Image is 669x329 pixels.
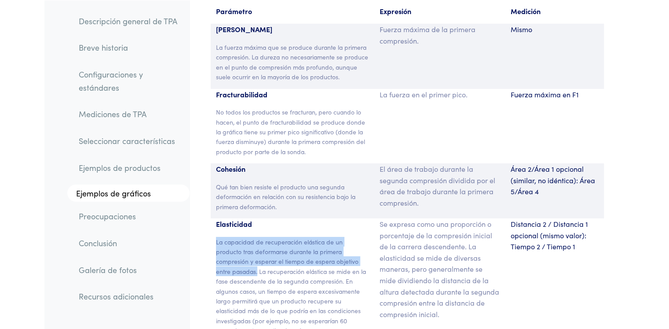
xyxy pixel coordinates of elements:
font: Medición [511,6,541,16]
a: Descripción general de TPA [72,11,190,31]
a: Mediciones de TPA [72,104,190,124]
font: Breve historia [79,42,128,53]
font: Mismo [511,24,532,34]
font: Descripción general de TPA [79,15,177,26]
font: [PERSON_NAME] [216,24,272,34]
font: Configuraciones y estándares [79,68,143,92]
font: Parámetro [216,6,252,16]
font: Distancia 2 / Distancia 1 opcional (mismo valor): Tiempo 2 / Tiempo 1 [511,219,588,251]
font: La fuerza máxima que se produce durante la primera compresión. La dureza no necesariamente se pro... [216,43,368,81]
a: Recursos adicionales [72,286,190,307]
font: Mediciones de TPA [79,108,146,119]
font: Conclusión [79,237,117,248]
a: Conclusión [72,233,190,253]
font: No todos los productos se fracturan, pero cuando lo hacen, el punto de fracturabilidad se produce... [216,107,365,156]
a: Breve historia [72,37,190,58]
font: Fuerza máxima en F1 [511,89,579,99]
a: Ejemplos de productos [72,157,190,177]
a: Configuraciones y estándares [72,64,190,97]
a: Preocupaciones [72,206,190,226]
font: Fracturabilidad [216,89,267,99]
font: Seleccionar características [79,135,175,146]
font: Recursos adicionales [79,291,154,302]
font: Ejemplos de gráficos [76,187,151,198]
a: Seleccionar características [72,131,190,151]
a: Galería de fotos [72,259,190,280]
font: Preocupaciones [79,211,136,222]
font: Qué tan bien resiste el producto una segunda deformación en relación con su resistencia bajo la p... [216,182,355,211]
font: Se expresa como una proporción o porcentaje de la compresión inicial de la carrera descendente. L... [380,219,499,319]
font: Ejemplos de productos [79,162,161,173]
a: Ejemplos de gráficos [67,184,190,202]
font: Área 2/Área 1 opcional (similar, no idéntica): Área 5/Área 4 [511,164,595,196]
font: Cohesión [216,164,245,174]
font: La fuerza en el primer pico. [380,89,468,99]
font: Galería de fotos [79,264,137,275]
font: Fuerza máxima de la primera compresión. [380,24,475,45]
font: Expresión [380,6,411,16]
font: Elasticidad [216,219,252,229]
font: El área de trabajo durante la segunda compresión dividida por el área de trabajo durante la prime... [380,164,495,207]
